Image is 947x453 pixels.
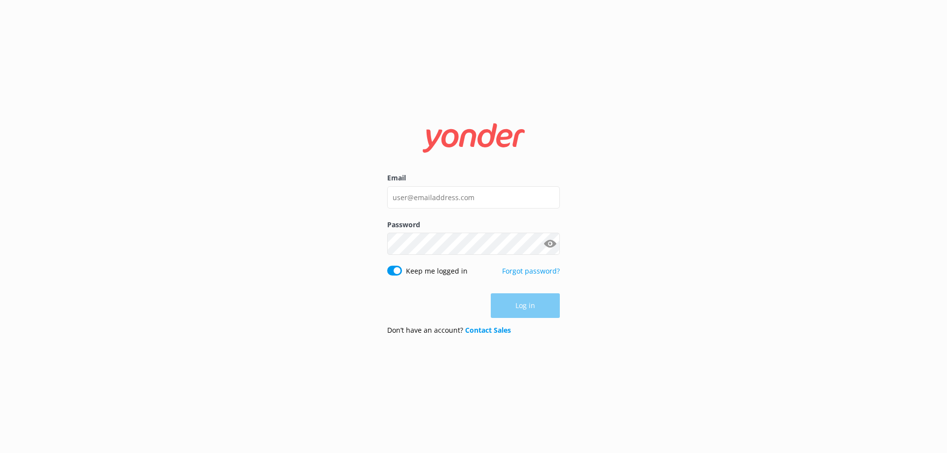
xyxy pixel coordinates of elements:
[540,234,560,254] button: Show password
[387,219,560,230] label: Password
[406,266,468,277] label: Keep me logged in
[387,325,511,336] p: Don’t have an account?
[465,325,511,335] a: Contact Sales
[502,266,560,276] a: Forgot password?
[387,173,560,183] label: Email
[387,186,560,209] input: user@emailaddress.com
